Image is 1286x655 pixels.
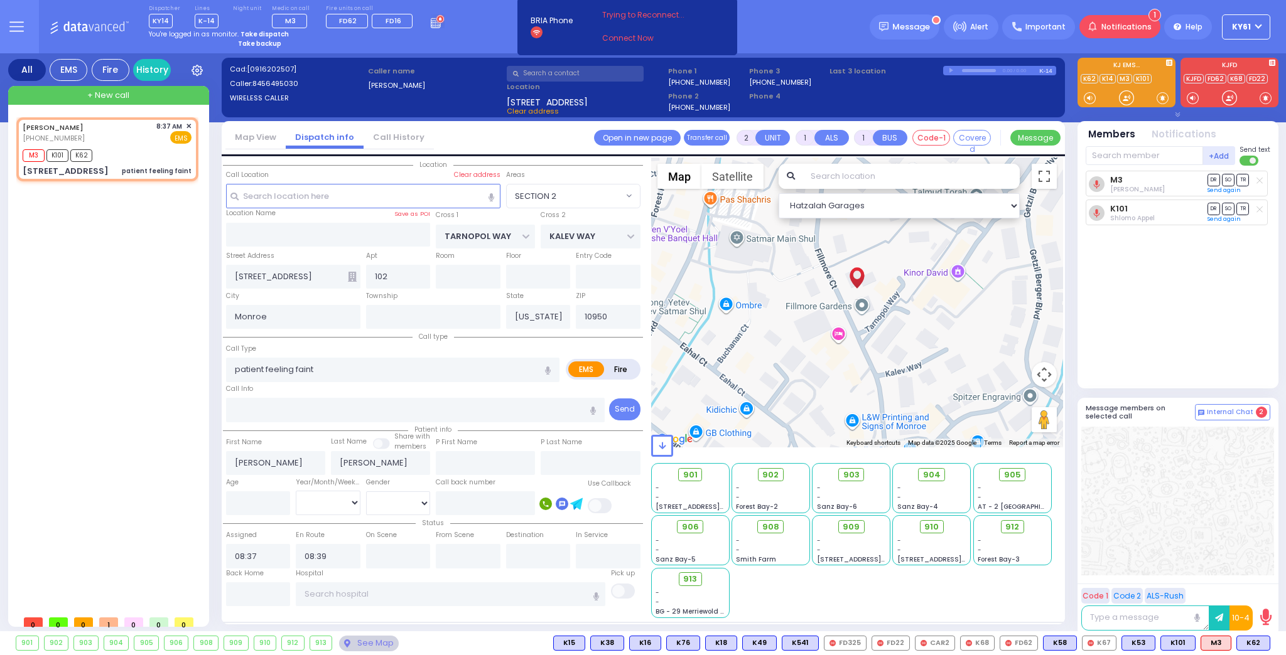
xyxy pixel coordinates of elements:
label: City [226,291,239,301]
img: red-radio-icon.svg [966,640,972,646]
label: Destination [506,530,544,540]
img: Logo [50,19,133,35]
span: Sanz Bay-5 [656,555,696,564]
span: FD16 [386,16,401,26]
strong: Take dispatch [240,29,289,39]
span: Alert [970,21,988,33]
span: 8456495030 [252,78,298,88]
a: Open in new page [594,130,681,146]
div: BLS [590,636,624,651]
div: K16 [629,636,661,651]
span: 1 [1148,9,1161,21]
span: 0 [24,617,43,627]
a: K101 [1133,74,1152,83]
span: 8:37 AM [156,122,182,131]
label: En Route [296,530,325,540]
span: AT - 2 [GEOGRAPHIC_DATA] [978,502,1071,511]
label: From Scene [436,530,474,540]
span: 906 [682,521,699,533]
div: K68 [960,636,995,651]
button: Toggle fullscreen view [1032,164,1057,189]
label: ZIP [576,291,585,301]
label: Lines [195,5,219,13]
button: Drag Pegman onto the map to open Street View [1032,407,1057,432]
label: Last Name [331,437,367,447]
span: KY14 [149,14,173,28]
div: ALS [1201,636,1231,651]
label: Entry Code [576,251,612,261]
button: Transfer call [684,130,730,146]
button: Code-1 [912,130,950,146]
div: K49 [742,636,777,651]
a: Call History [364,131,434,143]
div: BLS [1236,636,1270,651]
label: Turn off text [1240,154,1260,167]
span: - [897,545,901,555]
span: K-14 [195,14,219,28]
span: - [656,493,659,502]
strong: Take backup [238,39,281,48]
label: Dispatcher [149,5,180,13]
div: 904 [104,636,129,650]
span: - [736,483,740,493]
div: 913 [310,636,332,650]
a: KJFD [1184,74,1204,83]
label: Fire [603,361,639,377]
button: Notifications [1152,127,1216,142]
label: [PHONE_NUMBER] [668,77,730,87]
div: MOSHE JOSEPH LICHTMAN [846,265,868,302]
span: Status [416,518,450,528]
a: Open this area in Google Maps (opens a new window) [654,431,696,447]
div: 905 [134,636,158,650]
button: Send [609,398,640,420]
img: red-radio-icon.svg [877,640,883,646]
div: [STREET_ADDRESS] [23,165,109,178]
span: 913 [683,573,697,585]
span: 901 [683,469,698,481]
div: 909 [224,636,248,650]
span: You're logged in as monitor. [149,29,239,39]
button: Internal Chat 2 [1195,404,1270,420]
span: KY61 [1232,21,1251,33]
label: Medic on call [272,5,311,13]
span: Phone 3 [749,66,826,77]
span: - [656,597,659,607]
span: - [656,545,659,555]
div: K-14 [1039,66,1056,75]
img: message.svg [879,22,889,31]
span: - [656,483,659,493]
div: BLS [666,636,700,651]
button: 10-4 [1229,605,1253,631]
button: +Add [1203,146,1236,165]
span: - [817,483,821,493]
label: Last 3 location [829,66,943,77]
span: TR [1236,174,1249,186]
span: - [978,483,981,493]
label: Cross 1 [436,210,458,220]
div: K53 [1121,636,1155,651]
img: red-radio-icon.svg [1005,640,1012,646]
div: 902 [45,636,68,650]
span: Other building occupants [348,272,357,282]
div: FD325 [824,636,867,651]
label: Call back number [436,477,495,487]
button: Show street map [657,164,701,189]
label: Caller: [230,78,364,89]
button: Code 1 [1081,588,1110,604]
span: Phone 4 [749,91,826,102]
label: Call Location [226,170,269,180]
span: 910 [924,521,939,533]
button: Message [1010,130,1061,146]
span: 905 [1004,469,1021,481]
div: FD22 [872,636,910,651]
a: [PERSON_NAME] [23,122,84,132]
span: Forest Bay-2 [736,502,778,511]
button: Show satellite imagery [701,164,764,189]
span: 1 [99,617,118,627]
span: - [736,545,740,555]
a: History [133,59,171,81]
label: P First Name [436,437,477,447]
div: K67 [1082,636,1116,651]
span: - [736,536,740,545]
label: Caller name [368,66,502,77]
